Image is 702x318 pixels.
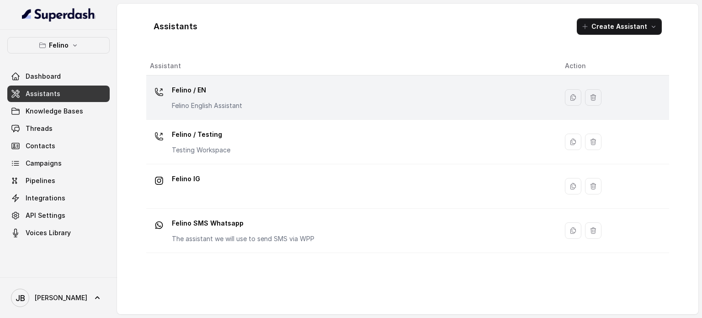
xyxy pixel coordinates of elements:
[26,176,55,185] span: Pipelines
[26,124,53,133] span: Threads
[49,40,69,51] p: Felino
[7,207,110,224] a: API Settings
[26,194,65,203] span: Integrations
[7,138,110,154] a: Contacts
[577,18,662,35] button: Create Assistant
[26,89,60,98] span: Assistants
[172,146,230,155] p: Testing Workspace
[7,155,110,172] a: Campaigns
[7,225,110,241] a: Voices Library
[172,234,314,243] p: The assistant we will use to send SMS via WPP
[26,107,83,116] span: Knowledge Bases
[154,19,197,34] h1: Assistants
[7,37,110,54] button: Felino
[172,127,230,142] p: Felino / Testing
[7,103,110,119] a: Knowledge Bases
[146,57,558,75] th: Assistant
[7,285,110,311] a: [PERSON_NAME]
[7,86,110,102] a: Assistants
[7,120,110,137] a: Threads
[26,211,65,220] span: API Settings
[26,159,62,168] span: Campaigns
[35,293,87,302] span: [PERSON_NAME]
[172,172,200,186] p: Felino IG
[7,68,110,85] a: Dashboard
[26,72,61,81] span: Dashboard
[16,293,25,303] text: JB
[172,83,242,97] p: Felino / EN
[172,216,314,231] p: Felino SMS Whatsapp
[558,57,669,75] th: Action
[22,7,96,22] img: light.svg
[172,101,242,110] p: Felino English Assistant
[7,172,110,189] a: Pipelines
[26,141,55,151] span: Contacts
[7,190,110,206] a: Integrations
[26,228,71,237] span: Voices Library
